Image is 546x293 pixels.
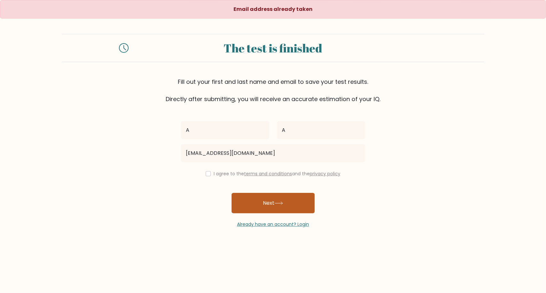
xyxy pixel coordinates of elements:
a: terms and conditions [244,170,292,177]
input: Email [181,144,365,162]
div: The test is finished [136,39,410,57]
strong: Email address already taken [233,5,313,13]
a: privacy policy [310,170,340,177]
input: First name [181,121,269,139]
div: Fill out your first and last name and email to save your test results. Directly after submitting,... [62,77,484,103]
a: Already have an account? Login [237,221,309,227]
input: Last name [277,121,365,139]
label: I agree to the and the [214,170,340,177]
button: Next [232,193,315,213]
